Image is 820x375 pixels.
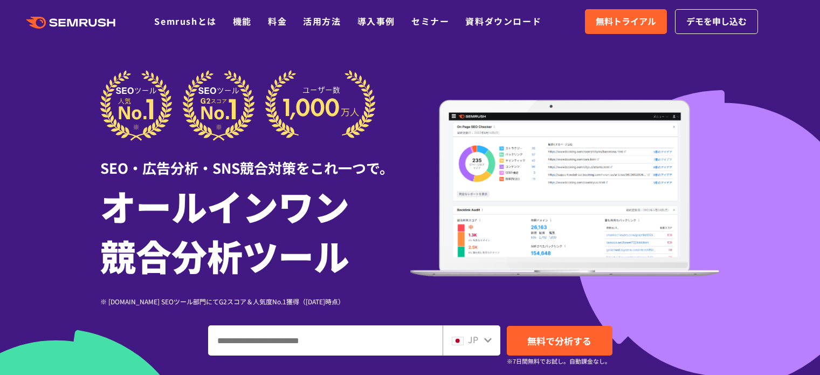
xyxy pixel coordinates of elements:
span: 無料で分析する [527,334,591,347]
small: ※7日間無料でお試し。自動課金なし。 [507,356,611,366]
a: 無料トライアル [585,9,667,34]
div: ※ [DOMAIN_NAME] SEOツール部門にてG2スコア＆人気度No.1獲得（[DATE]時点） [100,296,410,306]
a: 活用方法 [303,15,341,28]
span: デモを申し込む [686,15,747,29]
h1: オールインワン 競合分析ツール [100,181,410,280]
span: JP [468,333,478,346]
input: ドメイン、キーワードまたはURLを入力してください [209,326,442,355]
a: 料金 [268,15,287,28]
a: 無料で分析する [507,326,612,356]
a: 導入事例 [357,15,395,28]
a: 機能 [233,15,252,28]
div: SEO・広告分析・SNS競合対策をこれ一つで。 [100,141,410,178]
a: デモを申し込む [675,9,758,34]
a: セミナー [411,15,449,28]
span: 無料トライアル [596,15,656,29]
a: Semrushとは [154,15,216,28]
a: 資料ダウンロード [465,15,541,28]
